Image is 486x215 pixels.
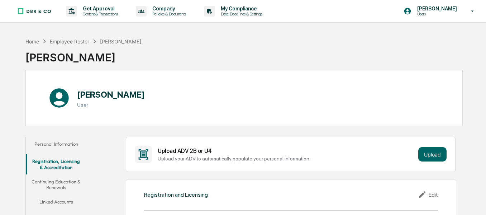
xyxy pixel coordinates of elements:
p: Company [147,6,190,11]
button: Linked Accounts [26,195,87,212]
p: Users [411,11,461,17]
p: My Compliance [215,6,266,11]
div: [PERSON_NAME] [25,45,142,64]
div: Edit [418,190,438,199]
p: [PERSON_NAME] [411,6,461,11]
div: Registration and Licensing [144,191,208,198]
p: Get Approval [77,6,121,11]
button: Personal Information [26,137,87,154]
iframe: Open customer support [463,191,482,211]
button: Registration, Licensing & Accreditation [26,154,87,174]
button: Continuing Education & Renewals [26,174,87,195]
div: Employee Roster [50,38,89,45]
h1: [PERSON_NAME] [77,89,145,100]
img: logo [17,8,52,15]
button: Upload [418,147,447,162]
div: Home [25,38,39,45]
div: Upload ADV 2B or U4 [158,148,415,154]
p: Policies & Documents [147,11,190,17]
p: Data, Deadlines & Settings [215,11,266,17]
h3: User [77,102,145,108]
div: Upload your ADV to automatically populate your personal information. [158,156,415,162]
div: [PERSON_NAME] [100,38,141,45]
p: Content & Transactions [77,11,121,17]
